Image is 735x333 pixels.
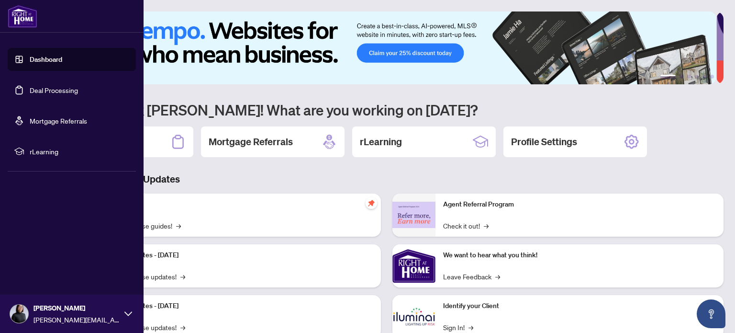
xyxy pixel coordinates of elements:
img: We want to hear what you think! [392,244,435,287]
p: Identify your Client [443,301,716,311]
p: Agent Referral Program [443,199,716,210]
img: Profile Icon [10,305,28,323]
a: Mortgage Referrals [30,116,87,125]
button: 3 [687,75,691,79]
button: 6 [710,75,714,79]
h2: Mortgage Referrals [209,135,293,149]
a: Deal Processing [30,86,78,94]
h1: Welcome back [PERSON_NAME]! What are you working on [DATE]? [50,101,724,119]
span: → [495,271,500,282]
p: Self-Help [100,199,373,210]
button: 4 [695,75,699,79]
span: → [180,271,185,282]
img: Agent Referral Program [392,202,435,228]
a: Sign In!→ [443,322,473,333]
span: pushpin [366,197,377,209]
button: 2 [679,75,683,79]
a: Check it out!→ [443,220,489,231]
h2: rLearning [360,135,402,149]
p: We want to hear what you think! [443,250,716,261]
p: Platform Updates - [DATE] [100,250,373,261]
button: 5 [702,75,706,79]
p: Platform Updates - [DATE] [100,301,373,311]
span: → [484,220,489,231]
a: Dashboard [30,55,62,64]
span: → [468,322,473,333]
span: [PERSON_NAME] [33,303,120,313]
h2: Profile Settings [511,135,577,149]
span: [PERSON_NAME][EMAIL_ADDRESS][DOMAIN_NAME] [33,314,120,325]
span: → [176,220,181,231]
button: Open asap [697,299,725,328]
a: Leave Feedback→ [443,271,500,282]
span: → [180,322,185,333]
button: 1 [660,75,676,79]
img: Slide 0 [50,11,716,84]
h3: Brokerage & Industry Updates [50,172,724,186]
img: logo [8,5,37,28]
span: rLearning [30,146,129,157]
